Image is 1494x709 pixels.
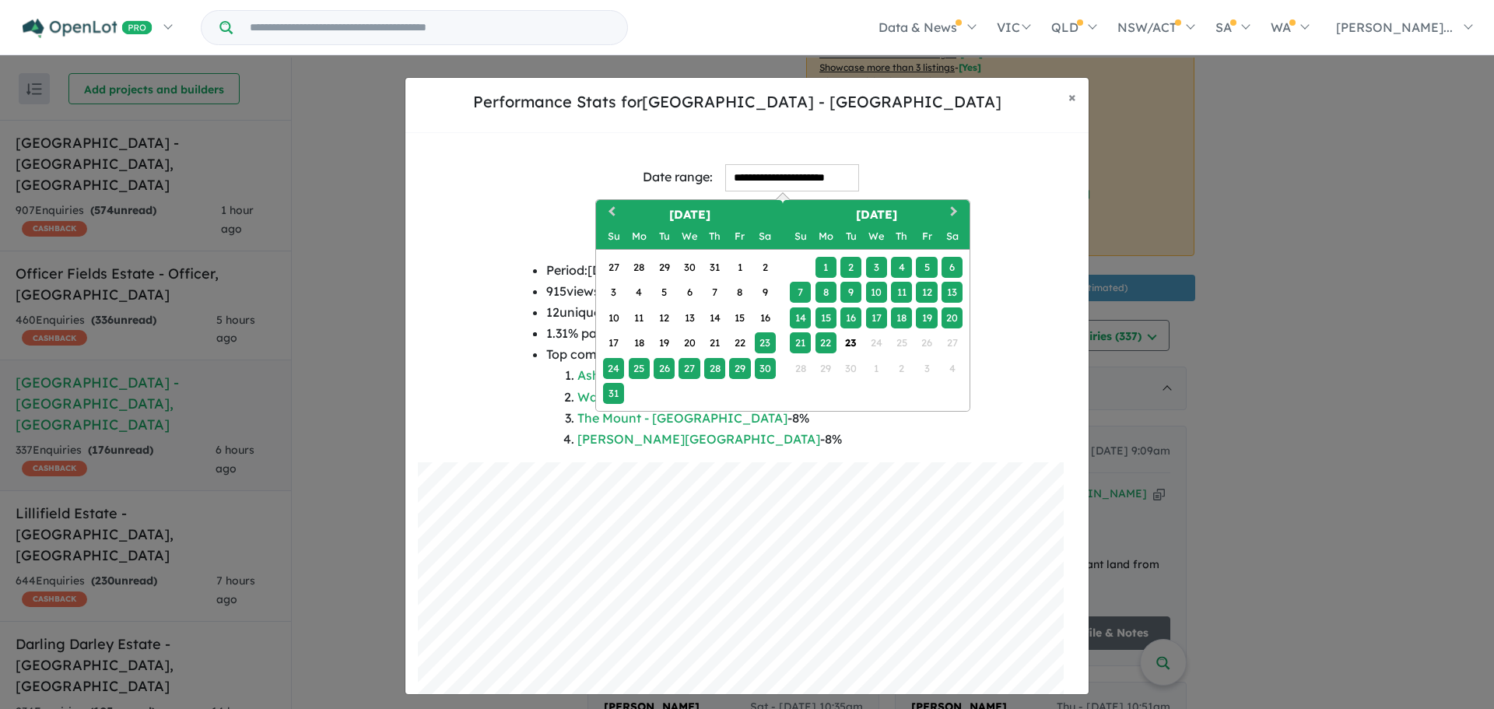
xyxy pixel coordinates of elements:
li: 915 views on the project page [546,281,948,302]
div: Choose Tuesday, July 29th, 2025 [654,257,675,278]
li: 1.31 % page conversion [546,323,948,344]
div: Choose Wednesday, August 20th, 2025 [679,332,700,353]
div: Choose Friday, September 5th, 2025 [916,257,937,278]
div: Choose Thursday, August 21st, 2025 [704,332,725,353]
a: The Mount - [GEOGRAPHIC_DATA] [577,410,787,426]
div: Choose Monday, August 18th, 2025 [629,332,650,353]
div: Choose Thursday, August 14th, 2025 [704,307,725,328]
div: Choose Monday, July 28th, 2025 [629,257,650,278]
li: Top competing estates based on your buyers from [DATE] to [DATE] : [546,344,948,450]
div: Wednesday [866,226,887,247]
div: Choose Monday, September 8th, 2025 [815,282,836,303]
div: Choose Saturday, August 2nd, 2025 [755,257,776,278]
div: Choose Sunday, September 7th, 2025 [790,282,811,303]
div: Wednesday [679,226,700,247]
div: Choose Tuesday, August 26th, 2025 [654,358,675,379]
div: Sunday [790,226,811,247]
div: Not available Tuesday, September 30th, 2025 [840,358,861,379]
div: Choose Wednesday, August 27th, 2025 [679,358,700,379]
div: Choose Sunday, August 10th, 2025 [603,307,624,328]
div: Month August, 2025 [601,254,777,406]
div: Choose Tuesday, September 9th, 2025 [840,282,861,303]
div: Choose Saturday, September 20th, 2025 [942,307,963,328]
div: Choose Friday, August 1st, 2025 [729,257,750,278]
div: Choose Friday, August 29th, 2025 [729,358,750,379]
div: Choose Wednesday, July 30th, 2025 [679,257,700,278]
h5: Performance Stats for [GEOGRAPHIC_DATA] - [GEOGRAPHIC_DATA] [418,90,1056,114]
div: Not available Wednesday, October 1st, 2025 [866,358,887,379]
div: Choose Saturday, August 30th, 2025 [755,358,776,379]
div: Choose Thursday, September 11th, 2025 [891,282,912,303]
div: Thursday [704,226,725,247]
div: Choose Friday, August 15th, 2025 [729,307,750,328]
button: Next Month [943,202,968,226]
li: - 8 % [577,408,948,429]
div: Choose Sunday, August 3rd, 2025 [603,282,624,303]
div: Monday [629,226,650,247]
li: - 8 % [577,365,948,386]
div: Choose Wednesday, September 10th, 2025 [866,282,887,303]
div: Choose Date [595,199,970,412]
div: Choose Monday, September 22nd, 2025 [815,332,836,353]
div: Choose Monday, August 25th, 2025 [629,358,650,379]
li: - 8 % [577,387,948,408]
div: Choose Saturday, August 23rd, 2025 [755,332,776,353]
div: Choose Thursday, September 4th, 2025 [891,257,912,278]
div: Friday [916,226,937,247]
div: Thursday [891,226,912,247]
div: Friday [729,226,750,247]
div: Saturday [755,226,776,247]
div: Choose Wednesday, August 13th, 2025 [679,307,700,328]
button: Previous Month [598,202,622,226]
div: Choose Sunday, September 21st, 2025 [790,332,811,353]
div: Choose Thursday, August 7th, 2025 [704,282,725,303]
div: Choose Thursday, September 18th, 2025 [891,307,912,328]
a: Ashbury Estate - [PERSON_NAME][GEOGRAPHIC_DATA] [577,367,922,383]
div: Choose Thursday, July 31st, 2025 [704,257,725,278]
div: Choose Tuesday, September 2nd, 2025 [840,257,861,278]
div: Monday [815,226,836,247]
li: - 8 % [577,429,948,450]
div: Choose Monday, August 4th, 2025 [629,282,650,303]
div: Choose Tuesday, August 5th, 2025 [654,282,675,303]
div: Not available Thursday, September 25th, 2025 [891,332,912,353]
div: Not available Saturday, October 4th, 2025 [942,358,963,379]
div: Choose Tuesday, September 16th, 2025 [840,307,861,328]
div: Not available Sunday, September 28th, 2025 [790,358,811,379]
div: Sunday [603,226,624,247]
span: × [1068,88,1076,106]
div: Choose Monday, August 11th, 2025 [629,307,650,328]
div: Month September, 2025 [787,254,964,381]
div: Choose Saturday, September 13th, 2025 [942,282,963,303]
div: Choose Tuesday, September 23rd, 2025 [840,332,861,353]
li: Period: [DATE] - [DATE] [546,260,948,281]
div: Choose Sunday, September 14th, 2025 [790,307,811,328]
div: Saturday [942,226,963,247]
div: Not available Wednesday, September 24th, 2025 [866,332,887,353]
div: Choose Sunday, August 24th, 2025 [603,358,624,379]
div: Choose Friday, August 8th, 2025 [729,282,750,303]
h2: [DATE] [596,206,783,224]
span: [PERSON_NAME]... [1336,19,1453,35]
div: Choose Saturday, August 16th, 2025 [755,307,776,328]
div: Choose Wednesday, September 17th, 2025 [866,307,887,328]
div: Not available Friday, October 3rd, 2025 [916,358,937,379]
div: Choose Friday, September 19th, 2025 [916,307,937,328]
a: [PERSON_NAME][GEOGRAPHIC_DATA] [577,431,820,447]
div: Tuesday [654,226,675,247]
div: Not available Friday, September 26th, 2025 [916,332,937,353]
div: Choose Wednesday, September 3rd, 2025 [866,257,887,278]
div: Tuesday [840,226,861,247]
div: Choose Sunday, August 31st, 2025 [603,383,624,404]
div: Choose Saturday, August 9th, 2025 [755,282,776,303]
div: Not available Saturday, September 27th, 2025 [942,332,963,353]
img: Openlot PRO Logo White [23,19,153,38]
div: Choose Tuesday, August 19th, 2025 [654,332,675,353]
div: Choose Friday, August 22nd, 2025 [729,332,750,353]
div: Choose Monday, September 1st, 2025 [815,257,836,278]
div: Choose Wednesday, August 6th, 2025 [679,282,700,303]
div: Not available Monday, September 29th, 2025 [815,358,836,379]
li: 12 unique leads generated [546,302,948,323]
div: Choose Sunday, July 27th, 2025 [603,257,624,278]
h2: [DATE] [783,206,970,224]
